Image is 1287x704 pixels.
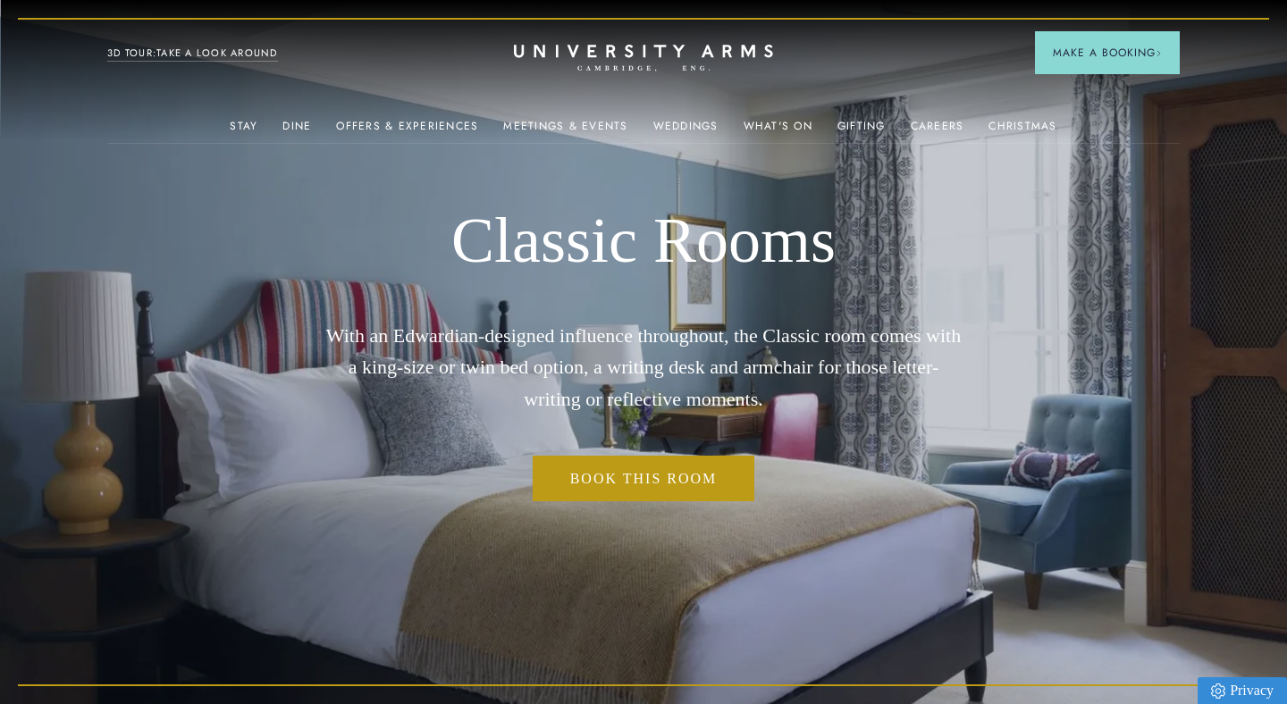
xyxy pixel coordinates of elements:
[1156,50,1162,56] img: Arrow icon
[744,120,812,143] a: What's On
[514,45,773,72] a: Home
[1053,45,1162,61] span: Make a Booking
[653,120,719,143] a: Weddings
[322,203,965,280] h1: Classic Rooms
[230,120,257,143] a: Stay
[533,456,755,502] a: Book this room
[1035,31,1180,74] button: Make a BookingArrow icon
[988,120,1056,143] a: Christmas
[503,120,627,143] a: Meetings & Events
[1198,677,1287,704] a: Privacy
[322,320,965,415] p: With an Edwardian-designed influence throughout, the Classic room comes with a king-size or twin ...
[1211,683,1225,699] img: Privacy
[336,120,478,143] a: Offers & Experiences
[107,46,278,62] a: 3D TOUR:TAKE A LOOK AROUND
[911,120,964,143] a: Careers
[837,120,886,143] a: Gifting
[282,120,311,143] a: Dine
